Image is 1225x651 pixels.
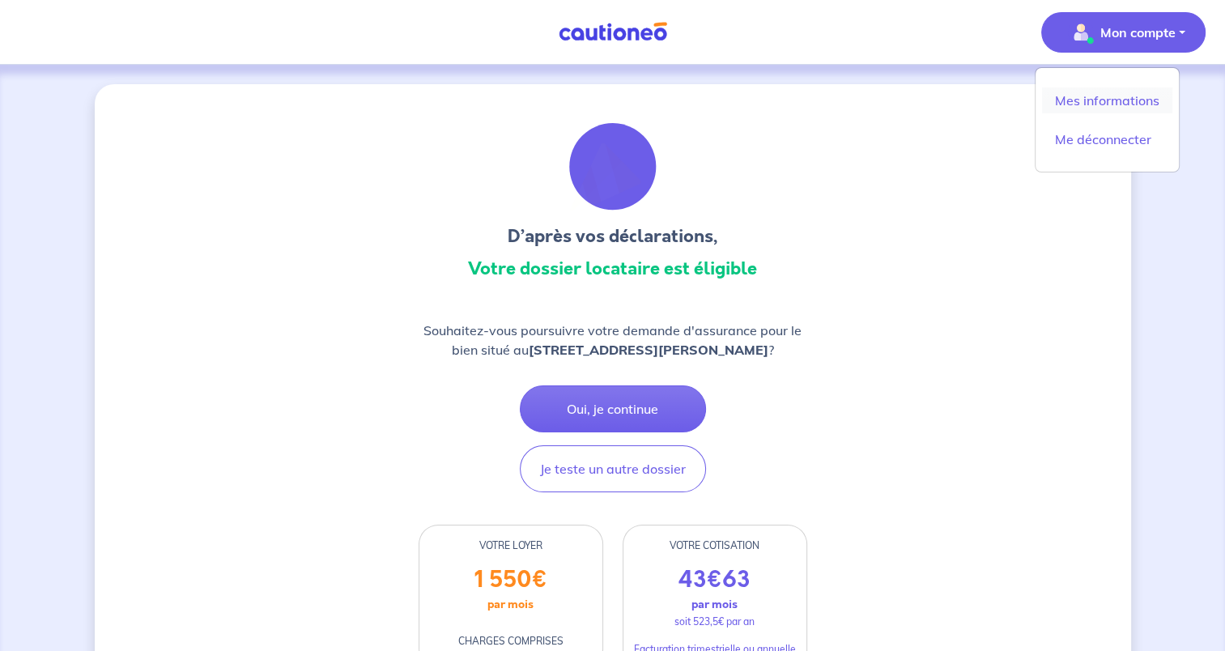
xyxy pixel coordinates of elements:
[1041,12,1206,53] button: illu_account_valid_menu.svgMon compte
[707,564,722,596] span: €
[419,321,807,360] p: Souhaitez-vous poursuivre votre demande d'assurance pour le bien situé au ?
[419,223,807,249] h3: D’après vos déclarations,
[529,342,768,358] strong: [STREET_ADDRESS][PERSON_NAME]
[691,594,738,615] p: par mois
[419,538,602,553] div: VOTRE LOYER
[569,123,657,211] img: illu_congratulation.svg
[419,256,807,282] h3: Votre dossier locataire est éligible
[674,615,755,629] p: soit 523,5€ par an
[1100,23,1176,42] p: Mon compte
[1042,87,1172,113] a: Mes informations
[678,566,751,594] p: 43
[1042,126,1172,152] a: Me déconnecter
[722,564,751,596] span: 63
[552,22,674,42] img: Cautioneo
[458,634,564,649] p: CHARGES COMPRISES
[474,566,547,594] p: 1 550 €
[623,538,806,553] div: VOTRE COTISATION
[487,594,534,615] p: par mois
[1068,19,1094,45] img: illu_account_valid_menu.svg
[1035,67,1180,172] div: illu_account_valid_menu.svgMon compte
[520,385,706,432] button: Oui, je continue
[520,445,706,492] button: Je teste un autre dossier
